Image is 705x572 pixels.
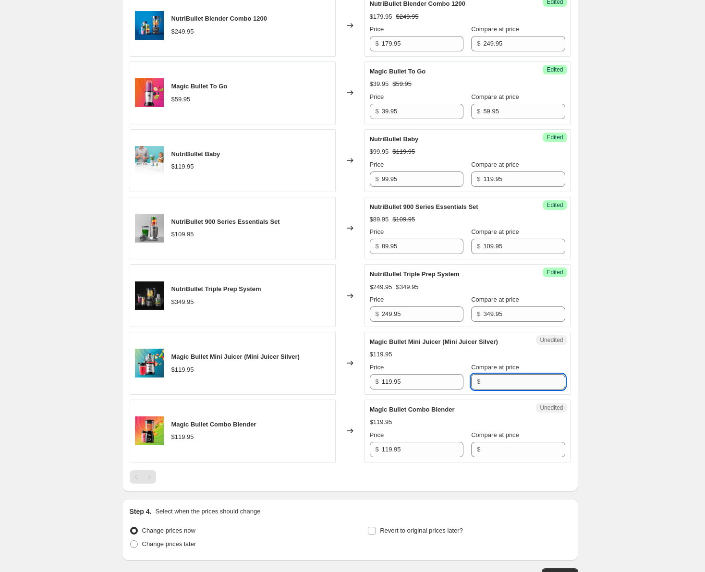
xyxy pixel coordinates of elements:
[171,285,261,292] span: NutriBullet Triple Prep System
[370,79,389,89] div: $39.95
[370,364,384,371] span: Price
[171,15,267,22] span: NutriBullet Blender Combo 1200
[547,66,563,73] span: Edited
[171,230,194,239] div: $109.95
[370,161,384,168] span: Price
[477,378,480,385] span: $
[370,296,384,303] span: Price
[370,417,392,427] div: $119.95
[171,421,256,428] span: Magic Bullet Combo Blender
[370,203,478,210] span: NutriBullet 900 Series Essentials Set
[130,507,152,516] h2: Step 4.
[135,416,164,445] img: MB_CB_1_80x.png
[471,228,519,235] span: Compare at price
[392,215,415,224] strike: $109.95
[477,108,480,115] span: $
[171,27,194,37] div: $249.95
[135,349,164,377] img: MB_Mini-Juicer_Web_Hero_2100x2100_86c8b3ad-f7b6-4de6-9318-9356b246ed16_80x.jpg
[171,365,194,375] div: $119.95
[380,527,463,534] span: Revert to original prices later?
[392,147,415,157] strike: $119.95
[370,338,498,345] span: Magic Bullet Mini Juicer (Mini Juicer Silver)
[547,201,563,209] span: Edited
[471,93,519,100] span: Compare at price
[471,364,519,371] span: Compare at price
[396,282,419,292] strike: $349.95
[135,281,164,310] img: TriplePrep_deb93e1b-e69e-4425-b448-7b464db69d55_80x.png
[142,527,195,534] span: Change prices now
[171,95,191,104] div: $59.95
[135,11,164,40] img: nutribullet-Blender-Combo-1200-1_WEB_80x.jpg
[171,83,228,90] span: Magic Bullet To Go
[135,214,164,243] img: Resizing_for_Website_-_900_use_80x.png
[376,243,379,250] span: $
[376,175,379,183] span: $
[477,243,480,250] span: $
[171,353,300,360] span: Magic Bullet Mini Juicer (Mini Juicer Silver)
[370,228,384,235] span: Price
[370,147,389,157] div: $99.95
[540,404,563,412] span: Unedited
[471,161,519,168] span: Compare at price
[547,134,563,141] span: Edited
[171,162,194,171] div: $119.95
[471,431,519,438] span: Compare at price
[370,282,392,292] div: $249.95
[135,146,164,175] img: 1_4b3042e5-4632-4298-b75b-0d7a72ed7d9b_80x.jpg
[155,507,260,516] p: Select when the prices should change
[135,78,164,107] img: Untitleddesign_9_80x.png
[471,25,519,33] span: Compare at price
[540,336,563,344] span: Unedited
[142,540,196,548] span: Change prices later
[370,406,455,413] span: Magic Bullet Combo Blender
[376,310,379,317] span: $
[130,470,156,484] nav: Pagination
[392,79,412,89] strike: $59.95
[477,175,480,183] span: $
[370,68,426,75] span: Magic Bullet To Go
[370,350,392,359] div: $119.95
[370,135,419,143] span: NutriBullet Baby
[376,378,379,385] span: $
[370,12,392,22] div: $179.95
[471,296,519,303] span: Compare at price
[370,25,384,33] span: Price
[376,446,379,453] span: $
[477,40,480,47] span: $
[477,310,480,317] span: $
[376,40,379,47] span: $
[171,150,220,158] span: NutriBullet Baby
[370,93,384,100] span: Price
[477,446,480,453] span: $
[370,270,460,278] span: NutriBullet Triple Prep System
[171,297,194,307] div: $349.95
[396,12,419,22] strike: $249.95
[171,432,194,442] div: $119.95
[370,215,389,224] div: $89.95
[171,218,280,225] span: NutriBullet 900 Series Essentials Set
[370,431,384,438] span: Price
[547,268,563,276] span: Edited
[376,108,379,115] span: $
